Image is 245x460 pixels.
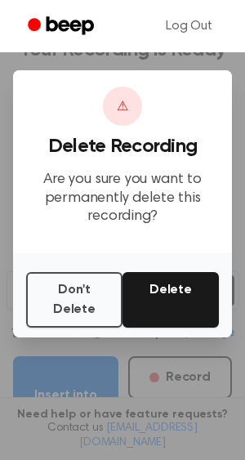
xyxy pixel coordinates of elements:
[122,272,219,328] button: Delete
[103,87,142,126] div: ⚠
[26,171,219,226] p: Are you sure you want to permanently delete this recording?
[149,7,229,46] a: Log Out
[26,136,219,158] h3: Delete Recording
[16,11,109,42] a: Beep
[26,272,122,328] button: Don't Delete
